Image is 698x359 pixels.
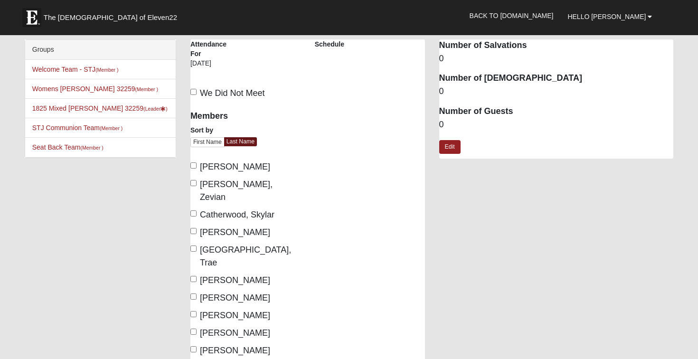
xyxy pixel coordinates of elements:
[200,162,270,171] span: [PERSON_NAME]
[439,140,461,154] a: Edit
[439,53,674,65] dd: 0
[32,124,123,132] a: STJ Communion Team(Member )
[190,125,213,135] label: Sort by
[439,72,674,85] dt: Number of [DEMOGRAPHIC_DATA]
[439,85,674,98] dd: 0
[135,86,158,92] small: (Member )
[100,125,123,131] small: (Member )
[200,210,274,219] span: Catherwood, Skylar
[25,40,176,60] div: Groups
[439,105,674,118] dt: Number of Guests
[190,228,197,234] input: [PERSON_NAME]
[190,137,225,147] a: First Name
[44,13,177,22] span: The [DEMOGRAPHIC_DATA] of Eleven22
[32,104,168,112] a: 1825 Mixed [PERSON_NAME] 32259(Leader)
[143,106,168,112] small: (Leader )
[190,39,238,58] label: Attendance For
[560,5,659,28] a: Hello [PERSON_NAME]
[32,85,158,93] a: Womens [PERSON_NAME] 32259(Member )
[32,143,104,151] a: Seat Back Team(Member )
[190,246,197,252] input: [GEOGRAPHIC_DATA], Trae
[200,275,270,285] span: [PERSON_NAME]
[18,3,208,27] a: The [DEMOGRAPHIC_DATA] of Eleven22
[22,8,41,27] img: Eleven22 logo
[200,311,270,320] span: [PERSON_NAME]
[190,293,197,300] input: [PERSON_NAME]
[190,329,197,335] input: [PERSON_NAME]
[190,210,197,217] input: Catherwood, Skylar
[200,88,265,98] span: We Did Not Meet
[462,4,561,28] a: Back to [DOMAIN_NAME]
[190,311,197,317] input: [PERSON_NAME]
[190,58,238,75] div: [DATE]
[190,162,197,169] input: [PERSON_NAME]
[224,137,257,146] a: Last Name
[95,67,118,73] small: (Member )
[315,39,344,49] label: Schedule
[200,328,270,338] span: [PERSON_NAME]
[200,293,270,302] span: [PERSON_NAME]
[200,179,273,202] span: [PERSON_NAME], Zevian
[190,89,197,95] input: We Did Not Meet
[567,13,646,20] span: Hello [PERSON_NAME]
[439,39,674,52] dt: Number of Salvations
[32,66,119,73] a: Welcome Team - STJ(Member )
[190,276,197,282] input: [PERSON_NAME]
[200,227,270,237] span: [PERSON_NAME]
[190,111,301,122] h4: Members
[439,119,674,131] dd: 0
[80,145,103,151] small: (Member )
[190,180,197,186] input: [PERSON_NAME], Zevian
[200,245,291,267] span: [GEOGRAPHIC_DATA], Trae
